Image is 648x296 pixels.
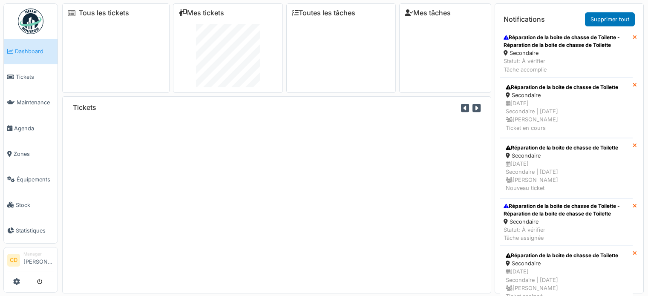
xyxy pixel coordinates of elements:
div: Réparation de la boite de chasse de Toilette - Réparation de la boite de chasse de Toilette [504,34,629,49]
a: Tous les tickets [79,9,129,17]
div: Statut: À vérifier Tâche accomplie [504,57,629,73]
li: CD [7,254,20,267]
span: Statistiques [16,227,54,235]
div: Statut: À vérifier Tâche assignée [504,226,629,242]
div: Secondaire [506,91,627,99]
div: Réparation de la boite de chasse de Toilette - Réparation de la boite de chasse de Toilette [504,202,629,218]
div: Secondaire [506,152,627,160]
span: Stock [16,201,54,209]
div: [DATE] Secondaire | [DATE] [PERSON_NAME] Nouveau ticket [506,160,627,193]
a: Statistiques [4,218,58,243]
span: Maintenance [17,98,54,106]
a: Mes tâches [405,9,451,17]
a: Dashboard [4,39,58,64]
span: Agenda [14,124,54,132]
div: Secondaire [506,259,627,267]
span: Tickets [16,73,54,81]
div: Réparation de la boite de chasse de Toilette [506,83,627,91]
a: Agenda [4,115,58,141]
a: Réparation de la boite de chasse de Toilette Secondaire [DATE]Secondaire | [DATE] [PERSON_NAME]No... [500,138,633,198]
span: Équipements [17,175,54,184]
div: Manager [23,251,54,257]
li: [PERSON_NAME] [23,251,54,269]
h6: Tickets [73,103,96,112]
a: Réparation de la boite de chasse de Toilette - Réparation de la boite de chasse de Toilette Secon... [500,198,633,246]
a: Équipements [4,167,58,192]
div: Réparation de la boite de chasse de Toilette [506,252,627,259]
a: CD Manager[PERSON_NAME] [7,251,54,271]
a: Stock [4,192,58,218]
a: Toutes les tâches [292,9,355,17]
span: Dashboard [15,47,54,55]
div: [DATE] Secondaire | [DATE] [PERSON_NAME] Ticket en cours [506,99,627,132]
a: Mes tickets [179,9,224,17]
a: Zones [4,141,58,167]
span: Zones [14,150,54,158]
a: Réparation de la boite de chasse de Toilette Secondaire [DATE]Secondaire | [DATE] [PERSON_NAME]Ti... [500,78,633,138]
a: Maintenance [4,90,58,115]
a: Réparation de la boite de chasse de Toilette - Réparation de la boite de chasse de Toilette Secon... [500,30,633,78]
h6: Notifications [504,15,545,23]
a: Tickets [4,64,58,90]
img: Badge_color-CXgf-gQk.svg [18,9,43,34]
div: Secondaire [504,49,629,57]
div: Réparation de la boite de chasse de Toilette [506,144,627,152]
a: Supprimer tout [585,12,635,26]
div: Secondaire [504,218,629,226]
